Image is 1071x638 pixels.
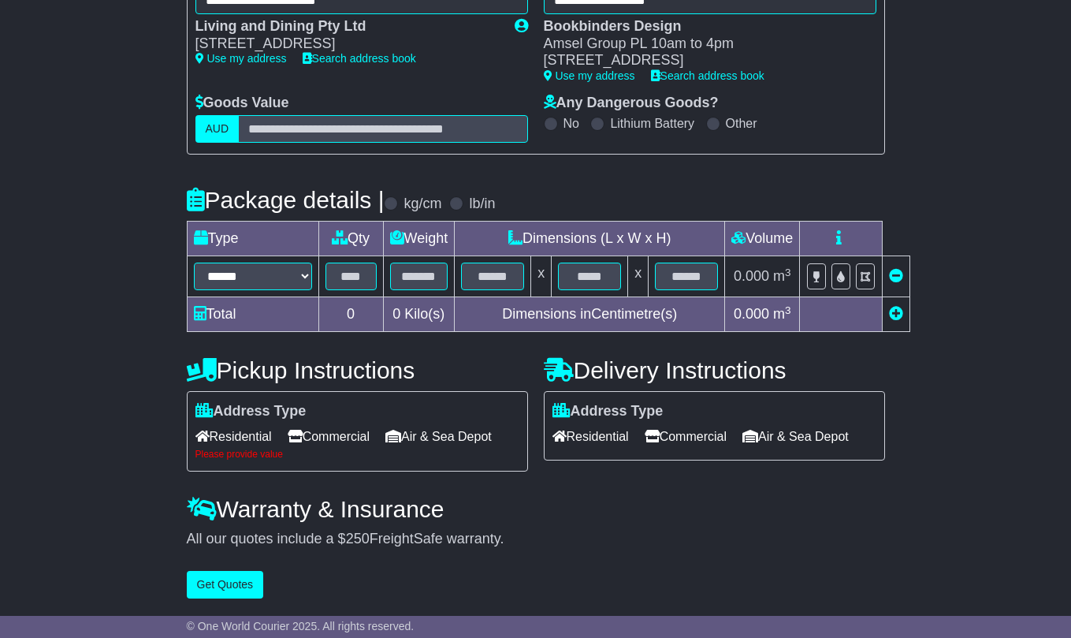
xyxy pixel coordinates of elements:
div: [STREET_ADDRESS] [195,35,499,53]
div: All our quotes include a $ FreightSafe warranty. [187,531,885,548]
label: Address Type [552,403,664,420]
td: Weight [383,222,455,256]
label: AUD [195,115,240,143]
td: x [628,256,649,297]
span: m [773,306,791,322]
td: 0 [318,297,383,332]
span: m [773,268,791,284]
span: © One World Courier 2025. All rights reserved. [187,620,415,632]
h4: Warranty & Insurance [187,496,885,522]
td: Kilo(s) [383,297,455,332]
h4: Delivery Instructions [544,357,885,383]
td: Total [187,297,318,332]
span: Commercial [288,424,370,449]
label: No [563,116,579,131]
span: 0 [392,306,400,322]
a: Use my address [544,69,635,82]
label: Lithium Battery [610,116,694,131]
label: Other [726,116,757,131]
span: Residential [195,424,272,449]
label: Any Dangerous Goods? [544,95,719,112]
sup: 3 [785,267,791,278]
div: Bookbinders Design [544,18,861,35]
td: Qty [318,222,383,256]
a: Search address book [651,69,764,82]
td: Dimensions (L x W x H) [455,222,725,256]
a: Add new item [889,306,903,322]
span: Air & Sea Depot [742,424,849,449]
span: Residential [552,424,629,449]
label: Address Type [195,403,307,420]
div: [STREET_ADDRESS] [544,52,861,69]
span: Commercial [645,424,727,449]
td: Volume [725,222,800,256]
button: Get Quotes [187,571,264,599]
span: 0.000 [734,268,769,284]
div: Please provide value [195,449,519,460]
label: kg/cm [403,196,441,213]
td: Type [187,222,318,256]
label: lb/in [469,196,495,213]
td: Dimensions in Centimetre(s) [455,297,725,332]
span: 0.000 [734,306,769,322]
span: 250 [346,531,370,547]
span: Air & Sea Depot [385,424,492,449]
sup: 3 [785,304,791,316]
td: x [531,256,552,297]
a: Use my address [195,52,287,65]
label: Goods Value [195,95,289,112]
a: Remove this item [889,268,903,284]
div: Living and Dining Pty Ltd [195,18,499,35]
h4: Pickup Instructions [187,357,528,383]
h4: Package details | [187,187,385,213]
div: Amsel Group PL 10am to 4pm [544,35,861,53]
a: Search address book [303,52,416,65]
